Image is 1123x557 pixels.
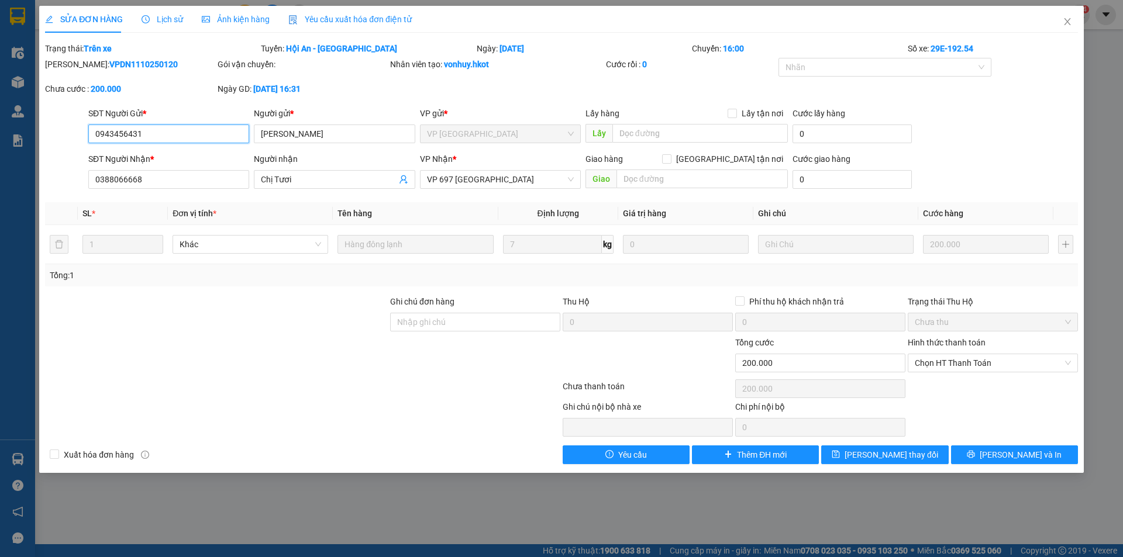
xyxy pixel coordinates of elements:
[563,445,690,464] button: exclamation-circleYêu cầu
[915,354,1071,372] span: Chọn HT Thanh Toán
[951,445,1078,464] button: printer[PERSON_NAME] và In
[218,82,388,95] div: Ngày GD:
[84,44,112,53] b: Trên xe
[337,209,372,218] span: Tên hàng
[907,42,1079,55] div: Số xe:
[288,15,412,24] span: Yêu cầu xuất hóa đơn điện tử
[671,153,788,165] span: [GEOGRAPHIC_DATA] tận nơi
[1051,6,1084,39] button: Close
[141,451,149,459] span: info-circle
[88,107,249,120] div: SĐT Người Gửi
[915,313,1071,331] span: Chưa thu
[723,44,744,53] b: 16:00
[173,209,216,218] span: Đơn vị tính
[202,15,210,23] span: picture
[50,235,68,254] button: delete
[45,15,53,23] span: edit
[753,202,918,225] th: Ghi chú
[59,448,139,461] span: Xuất hóa đơn hàng
[254,107,415,120] div: Người gửi
[612,124,788,143] input: Dọc đường
[420,107,581,120] div: VP gửi
[606,58,776,71] div: Cước rồi :
[1058,235,1073,254] button: plus
[561,380,734,400] div: Chưa thanh toán
[967,450,975,459] span: printer
[563,400,733,418] div: Ghi chú nội bộ nhà xe
[538,209,579,218] span: Định lượng
[45,15,123,24] span: SỬA ĐƠN HÀNG
[88,153,249,165] div: SĐT Người Nhận
[724,450,732,459] span: plus
[563,297,590,306] span: Thu Hộ
[623,235,749,254] input: 0
[923,209,963,218] span: Cước hàng
[585,109,619,118] span: Lấy hàng
[288,15,298,25] img: icon
[745,295,849,308] span: Phí thu hộ khách nhận trả
[253,84,301,94] b: [DATE] 16:31
[180,236,321,253] span: Khác
[642,60,647,69] b: 0
[585,124,612,143] span: Lấy
[908,295,1078,308] div: Trạng thái Thu Hộ
[254,153,415,165] div: Người nhận
[735,400,905,418] div: Chi phí nội bộ
[980,448,1062,461] span: [PERSON_NAME] và In
[845,448,938,461] span: [PERSON_NAME] thay đổi
[390,58,604,71] div: Nhân viên tạo:
[420,154,453,164] span: VP Nhận
[616,169,788,188] input: Dọc đường
[142,15,150,23] span: clock-circle
[109,60,178,69] b: VPDN1110250120
[476,42,691,55] div: Ngày:
[692,445,819,464] button: plusThêm ĐH mới
[618,448,647,461] span: Yêu cầu
[793,170,912,189] input: Cước giao hàng
[793,109,845,118] label: Cước lấy hàng
[260,42,476,55] div: Tuyến:
[793,124,912,143] input: Cước lấy hàng
[821,445,948,464] button: save[PERSON_NAME] thay đổi
[735,338,774,347] span: Tổng cước
[91,84,121,94] b: 200.000
[390,297,454,306] label: Ghi chú đơn hàng
[390,313,560,331] input: Ghi chú đơn hàng
[1063,17,1072,26] span: close
[737,107,788,120] span: Lấy tận nơi
[427,171,574,188] span: VP 697 Điện Biên Phủ
[142,15,183,24] span: Lịch sử
[793,154,850,164] label: Cước giao hàng
[45,58,215,71] div: [PERSON_NAME]:
[691,42,907,55] div: Chuyến:
[605,450,614,459] span: exclamation-circle
[286,44,397,53] b: Hội An - [GEOGRAPHIC_DATA]
[202,15,270,24] span: Ảnh kiện hàng
[602,235,614,254] span: kg
[758,235,914,254] input: Ghi Chú
[399,175,408,184] span: user-add
[585,169,616,188] span: Giao
[82,209,92,218] span: SL
[908,338,986,347] label: Hình thức thanh toán
[444,60,489,69] b: vonhuy.hkot
[923,235,1049,254] input: 0
[623,209,666,218] span: Giá trị hàng
[337,235,493,254] input: VD: Bàn, Ghế
[737,448,787,461] span: Thêm ĐH mới
[50,269,433,282] div: Tổng: 1
[45,82,215,95] div: Chưa cước :
[585,154,623,164] span: Giao hàng
[427,125,574,143] span: VP Đà Nẵng
[218,58,388,71] div: Gói vận chuyển:
[500,44,524,53] b: [DATE]
[44,42,260,55] div: Trạng thái:
[931,44,973,53] b: 29E-192.54
[832,450,840,459] span: save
